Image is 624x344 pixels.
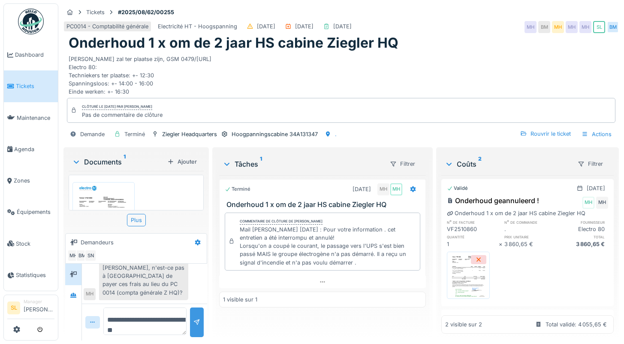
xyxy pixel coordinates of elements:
div: MH [582,197,594,209]
a: Tickets [4,70,58,102]
a: Agenda [4,134,58,165]
div: MH [552,21,564,33]
div: Actions [578,128,615,140]
div: MH [377,183,389,195]
span: Tickets [16,82,54,90]
a: Stock [4,228,58,259]
div: Pas de commentaire de clôture [82,111,163,119]
div: 1 [447,240,499,248]
div: SN [84,250,96,262]
div: [DATE] [333,22,352,30]
div: Electro 80 [556,225,608,233]
div: 3 860,65 € [504,240,556,248]
div: Hoogpanningscabine 34A131347 [232,130,318,138]
li: SL [7,301,20,314]
sup: 1 [124,157,126,167]
div: Onderhoud geannuleerd ! [447,195,539,206]
div: 3 860,65 € [556,240,608,248]
div: Ziegler Headquarters [162,130,217,138]
img: k0hczxnwxv503i9pubjhwlay0e9a [449,254,488,297]
div: PC0014 - Comptabilité générale [66,22,148,30]
span: Zones [14,177,54,185]
div: Manager [24,298,54,305]
div: [DATE] [295,22,314,30]
div: MH [596,197,608,209]
sup: 1 [260,159,262,169]
h6: n° de facture [447,219,499,225]
a: Zones [4,165,58,196]
div: . [504,225,556,233]
span: Statistiques [16,271,54,279]
a: Équipements [4,196,58,228]
div: [DATE] [587,184,605,192]
div: Clôturé le [DATE] par [PERSON_NAME] [82,104,152,110]
div: . [335,130,337,138]
div: MH [566,21,578,33]
div: Terminé [225,186,250,193]
a: SL Manager[PERSON_NAME] [7,298,54,319]
li: [PERSON_NAME] [24,298,54,317]
div: [DATE] [257,22,275,30]
a: Maintenance [4,102,58,134]
div: Commentaire de clôture de [PERSON_NAME] [240,219,323,225]
h6: prix unitaire [504,234,556,240]
div: Rouvrir le ticket [517,128,574,140]
div: Terminé [124,130,145,138]
div: MH [579,21,591,33]
div: MH [67,250,79,262]
div: Filtrer [386,158,419,170]
sup: 2 [478,159,482,169]
div: Mail [PERSON_NAME] [DATE] : Pour votre information . cet entretien a été interrompu et annulé! Lo... [240,225,416,267]
h6: fournisseur [556,219,608,225]
h6: total [556,234,608,240]
h6: quantité [447,234,499,240]
span: Agenda [14,145,54,153]
div: VF2510860 [447,225,499,233]
span: Équipements [17,208,54,216]
h3: Onderhoud 1 x om de 2 jaar HS cabine Ziegler HQ [226,201,422,209]
div: 1 visible sur 1 [223,295,257,304]
div: MH [525,21,537,33]
div: Validé [447,185,468,192]
div: Tâches [223,159,382,169]
div: Onderhoud 1 x om de 2 jaar HS cabine Ziegler HQ [447,209,585,217]
div: BM [607,21,619,33]
div: Plus [127,214,146,226]
div: Ajouter [164,156,200,167]
div: Documents [72,157,164,167]
img: k0hczxnwxv503i9pubjhwlay0e9a [75,184,133,266]
a: Dashboard [4,39,58,70]
div: × [499,240,504,248]
div: Demande [80,130,105,138]
div: Electricité HT - Hoogspanning [158,22,237,30]
div: [DATE] [587,315,605,323]
div: BM [76,250,88,262]
div: [DATE] [353,185,371,193]
div: [PERSON_NAME], n'est-ce pas à [GEOGRAPHIC_DATA] de payer ces frais au lieu du PC 0014 (compta gén... [99,260,188,300]
div: Tickets [86,8,105,16]
span: Dashboard [15,51,54,59]
h1: Onderhoud 1 x om de 2 jaar HS cabine Ziegler HQ [69,35,398,51]
span: Maintenance [17,114,54,122]
h6: n° de commande [504,219,556,225]
div: MH [84,288,96,300]
strong: #2025/08/62/00255 [115,8,178,16]
div: 2 visible sur 2 [445,320,482,329]
img: Badge_color-CXgf-gQk.svg [18,9,44,34]
div: MH [390,183,402,195]
div: BM [538,21,550,33]
div: Filtrer [574,158,607,170]
div: [PERSON_NAME] zal ter plaatse zijn, GSM 0479/[URL] Electro 80: Techniekers ter plaatse: +- 12:30 ... [69,52,614,96]
span: Stock [16,240,54,248]
div: Coûts [445,159,570,169]
div: SL [593,21,605,33]
div: Demandeurs [81,238,114,247]
a: Statistiques [4,259,58,291]
div: Total validé: 4 055,65 € [546,320,607,329]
